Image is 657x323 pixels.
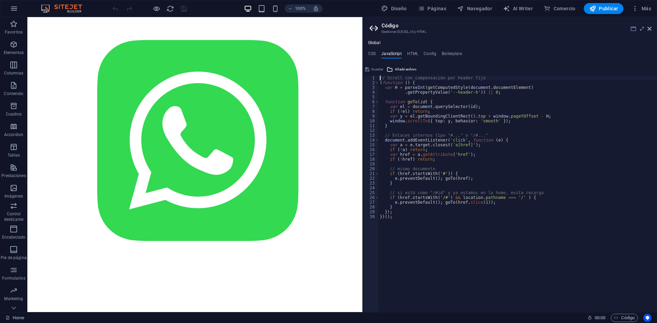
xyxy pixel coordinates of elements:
h4: Config [424,51,436,59]
div: 22 [363,176,379,181]
h4: JavaScript [381,51,401,59]
h4: Global [368,40,381,46]
div: 26 [363,195,379,200]
div: 19 [363,162,379,166]
h4: Boilerplate [442,51,462,59]
span: : [600,315,601,320]
div: 25 [363,190,379,195]
p: Elementos [4,50,24,55]
div: 23 [363,181,379,186]
div: 11 [363,123,379,128]
img: Editor Logo [39,4,91,13]
p: Cuadros [6,111,22,117]
span: AI Writer [503,5,533,12]
div: 7 [363,104,379,109]
p: Favoritos [5,29,23,35]
span: Páginas [418,5,446,12]
div: 20 [363,166,379,171]
p: Formularios [2,275,25,281]
div: 16 [363,147,379,152]
div: 15 [363,143,379,147]
div: 3 [363,85,379,90]
h4: CSS [368,51,376,59]
button: Añadir archivo [386,65,417,73]
div: 10 [363,119,379,123]
div: 24 [363,186,379,190]
a: Haz clic para cancelar la selección y doble clic para abrir páginas [5,314,24,322]
h6: 100% [295,4,306,13]
div: 1 [363,76,379,80]
div: 2 [363,80,379,85]
button: Páginas [415,3,449,14]
span: Publicar [589,5,618,12]
button: Comercio [541,3,578,14]
div: 13 [363,133,379,138]
button: Diseño [378,3,410,14]
i: Al redimensionar, ajustar el nivel de zoom automáticamente para ajustarse al dispositivo elegido. [313,5,319,12]
div: 18 [363,157,379,162]
button: Haz clic para salir del modo de previsualización y seguir editando [152,4,160,13]
button: reload [166,4,174,13]
p: Prestaciones [1,173,26,178]
div: 28 [363,205,379,210]
p: Imágenes [4,193,23,199]
span: Navegador [457,5,492,12]
div: 14 [363,138,379,143]
div: 6 [363,99,379,104]
h2: Código [382,23,652,29]
h4: HTML [407,51,418,59]
button: Navegador [454,3,495,14]
div: 17 [363,152,379,157]
p: Accordion [4,132,23,137]
button: Usercentrics [643,314,652,322]
button: AI Writer [500,3,536,14]
button: Publicar [584,3,624,14]
i: Volver a cargar página [166,5,174,13]
span: Código [614,314,635,322]
div: 4 [363,90,379,95]
h6: Tiempo de la sesión [588,314,606,322]
span: Más [632,5,651,12]
button: Más [629,3,654,14]
p: Contenido [4,91,23,96]
span: Diseño [381,5,407,12]
button: 100% [285,4,309,13]
span: Comercio [544,5,576,12]
p: Pie de página [1,255,26,260]
div: 27 [363,200,379,205]
span: 00 00 [595,314,605,322]
p: Encabezado [2,234,25,240]
div: 21 [363,171,379,176]
div: Diseño (Ctrl+Alt+Y) [378,3,410,14]
p: Tablas [8,152,20,158]
div: 12 [363,128,379,133]
span: Añadir archivo [395,65,416,73]
div: 29 [363,210,379,214]
div: 8 [363,109,379,114]
button: Código [611,314,638,322]
div: 30 [363,214,379,219]
p: Marketing [4,296,23,301]
div: 9 [363,114,379,119]
h3: Gestionar (S)CSS, JS y HTML [382,29,638,35]
div: 5 [363,95,379,99]
p: Columnas [4,70,24,76]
